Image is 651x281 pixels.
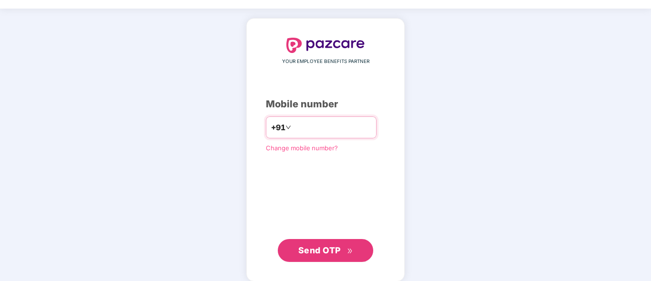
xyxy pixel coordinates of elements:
button: Send OTPdouble-right [278,239,373,262]
span: YOUR EMPLOYEE BENEFITS PARTNER [282,58,369,65]
span: Send OTP [298,245,341,255]
img: logo [286,38,365,53]
span: +91 [271,122,285,134]
a: Change mobile number? [266,144,338,152]
span: down [285,125,291,130]
div: Mobile number [266,97,385,112]
span: double-right [347,248,353,254]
